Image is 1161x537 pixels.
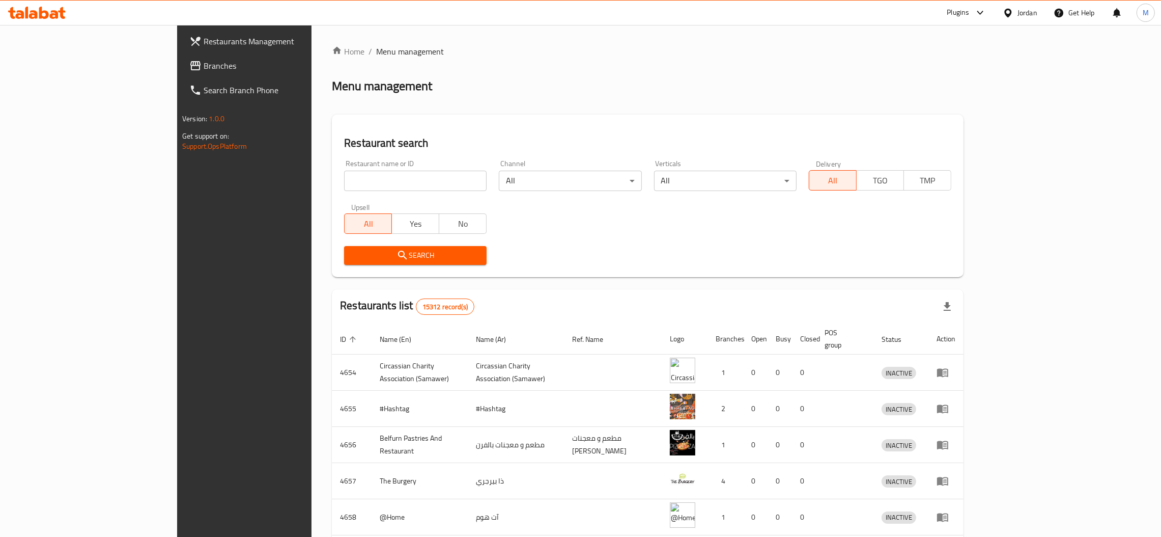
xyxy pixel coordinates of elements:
td: 0 [792,355,816,391]
div: Menu [937,402,955,415]
img: The Burgery [670,466,695,492]
a: Support.OpsPlatform [182,140,247,153]
span: ID [340,333,359,345]
button: All [809,170,857,191]
td: @Home [372,499,468,535]
div: Menu [937,475,955,487]
td: 0 [768,463,792,499]
td: 0 [792,463,816,499]
span: Name (Ar) [476,333,519,345]
a: Branches [181,53,371,78]
span: Ref. Name [572,333,616,345]
td: #Hashtag [372,391,468,427]
img: Belfurn Pastries And Restaurant [670,430,695,455]
span: INACTIVE [882,476,916,488]
td: 0 [792,427,816,463]
div: Export file [935,294,959,319]
div: All [499,171,641,191]
h2: Restaurant search [344,136,951,151]
th: Action [928,324,964,355]
td: 0 [743,391,768,427]
span: M [1143,7,1149,18]
td: آت هوم [468,499,564,535]
span: Search Branch Phone [204,84,363,96]
td: 1 [707,427,743,463]
button: TMP [903,170,951,191]
span: Get support on: [182,129,229,143]
img: ​Circassian ​Charity ​Association​ (Samawer) [670,358,695,383]
td: 0 [768,499,792,535]
span: INACTIVE [882,367,916,379]
button: All [344,213,392,234]
span: POS group [825,327,861,351]
span: TGO [861,173,900,188]
span: INACTIVE [882,404,916,415]
div: Menu [937,366,955,379]
th: Branches [707,324,743,355]
div: Menu [937,439,955,451]
span: 1.0.0 [209,112,224,125]
th: Logo [662,324,707,355]
th: Closed [792,324,816,355]
button: Yes [391,213,439,234]
td: 0 [792,391,816,427]
td: 0 [743,427,768,463]
td: 4 [707,463,743,499]
td: 0 [768,427,792,463]
button: Search [344,246,487,265]
th: Busy [768,324,792,355]
td: 0 [743,355,768,391]
td: #Hashtag [468,391,564,427]
span: TMP [908,173,947,188]
span: Restaurants Management [204,35,363,47]
span: INACTIVE [882,512,916,523]
label: Upsell [351,203,370,210]
td: مطعم و معجنات [PERSON_NAME] [564,427,662,463]
div: Total records count [416,299,474,315]
td: ​Circassian ​Charity ​Association​ (Samawer) [372,355,468,391]
label: Delivery [816,160,841,167]
td: 0 [743,463,768,499]
a: Search Branch Phone [181,78,371,102]
button: No [439,213,487,234]
div: All [654,171,797,191]
span: INACTIVE [882,440,916,451]
td: Belfurn Pastries And Restaurant [372,427,468,463]
span: Status [882,333,915,345]
span: Branches [204,60,363,72]
td: 0 [768,391,792,427]
img: #Hashtag [670,394,695,419]
span: Version: [182,112,207,125]
div: Plugins [947,7,969,19]
td: 2 [707,391,743,427]
span: Search [352,249,478,262]
td: 0 [792,499,816,535]
nav: breadcrumb [332,45,964,58]
span: 15312 record(s) [416,302,474,312]
h2: Menu management [332,78,432,94]
span: All [813,173,853,188]
img: @Home [670,502,695,528]
td: 1 [707,499,743,535]
td: ذا بيرجري [468,463,564,499]
td: ​Circassian ​Charity ​Association​ (Samawer) [468,355,564,391]
td: The Burgery [372,463,468,499]
td: 1 [707,355,743,391]
td: مطعم و معجنات بالفرن [468,427,564,463]
span: Yes [396,217,435,231]
td: 0 [743,499,768,535]
div: Menu [937,511,955,523]
span: All [349,217,388,231]
div: Jordan [1017,7,1037,18]
div: INACTIVE [882,475,916,488]
a: Restaurants Management [181,29,371,53]
h2: Restaurants list [340,298,474,315]
th: Open [743,324,768,355]
span: No [443,217,483,231]
td: 0 [768,355,792,391]
span: Menu management [376,45,444,58]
